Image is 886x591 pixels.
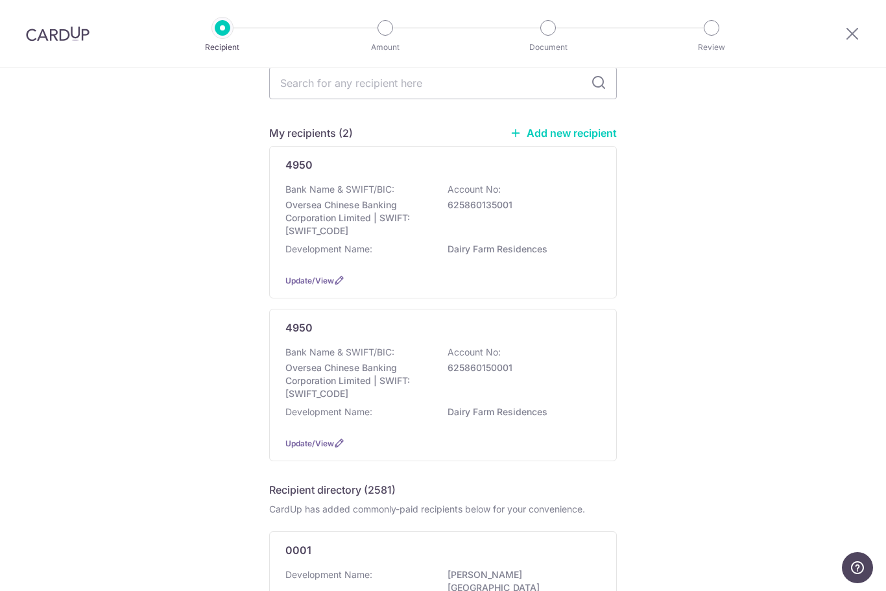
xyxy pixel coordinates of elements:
p: 4950 [285,320,313,335]
input: Search for any recipient here [269,67,617,99]
h5: Recipient directory (2581) [269,482,396,498]
p: 625860150001 [448,361,593,374]
p: Review [664,41,760,54]
p: Document [500,41,596,54]
p: Account No: [448,183,501,196]
p: Recipient [174,41,270,54]
p: Dairy Farm Residences [448,405,593,418]
div: CardUp has added commonly-paid recipients below for your convenience. [269,503,617,516]
h5: My recipients (2) [269,125,353,141]
p: Oversea Chinese Banking Corporation Limited | SWIFT: [SWIFT_CODE] [285,199,431,237]
p: Dairy Farm Residences [448,243,593,256]
p: Amount [337,41,433,54]
p: 4950 [285,157,313,173]
a: Add new recipient [510,127,617,139]
p: Bank Name & SWIFT/BIC: [285,183,394,196]
a: Update/View [285,439,334,448]
p: 0001 [285,542,311,558]
p: Account No: [448,346,501,359]
a: Update/View [285,276,334,285]
p: Oversea Chinese Banking Corporation Limited | SWIFT: [SWIFT_CODE] [285,361,431,400]
p: Development Name: [285,405,372,418]
iframe: Opens a widget where you can find more information [842,552,873,585]
p: 625860135001 [448,199,593,211]
p: Development Name: [285,243,372,256]
p: Bank Name & SWIFT/BIC: [285,346,394,359]
img: CardUp [26,26,90,42]
p: Development Name: [285,568,372,581]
